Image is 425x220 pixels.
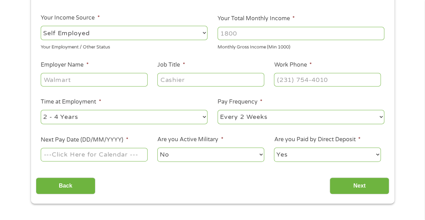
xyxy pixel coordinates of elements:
[274,73,380,86] input: (231) 754-4010
[41,148,147,161] input: ---Click Here for Calendar ---
[218,15,295,22] label: Your Total Monthly Income
[41,61,88,69] label: Employer Name
[41,98,101,106] label: Time at Employment
[36,177,95,195] input: Back
[218,98,262,106] label: Pay Frequency
[218,41,384,51] div: Monthly Gross Income (Min 1000)
[330,177,389,195] input: Next
[41,73,147,86] input: Walmart
[157,73,264,86] input: Cashier
[41,41,207,51] div: Your Employment / Other Status
[274,136,360,143] label: Are you Paid by Direct Deposit
[218,27,384,40] input: 1800
[157,61,185,69] label: Job Title
[157,136,223,143] label: Are you Active Military
[274,61,312,69] label: Work Phone
[41,14,100,22] label: Your Income Source
[41,136,128,144] label: Next Pay Date (DD/MM/YYYY)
